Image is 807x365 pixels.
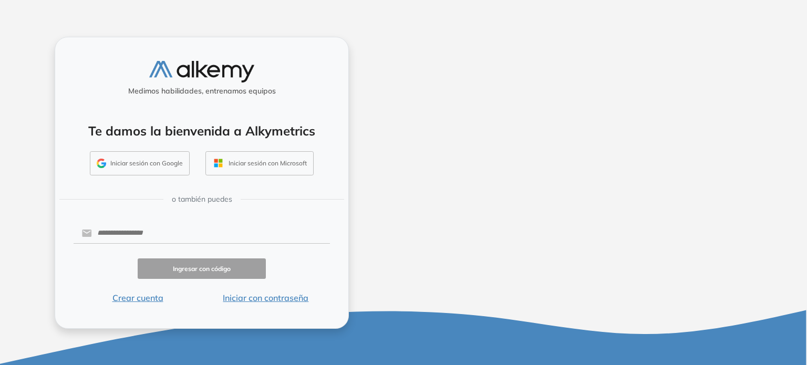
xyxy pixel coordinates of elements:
button: Ingresar con código [138,258,266,279]
iframe: Chat Widget [754,315,807,365]
img: OUTLOOK_ICON [212,157,224,169]
button: Iniciar sesión con Microsoft [205,151,314,175]
img: logo-alkemy [149,61,254,82]
h4: Te damos la bienvenida a Alkymetrics [69,123,335,139]
button: Iniciar sesión con Google [90,151,190,175]
button: Crear cuenta [74,291,202,304]
img: GMAIL_ICON [97,159,106,168]
span: o también puedes [172,194,232,205]
button: Iniciar con contraseña [202,291,330,304]
h5: Medimos habilidades, entrenamos equipos [59,87,344,96]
